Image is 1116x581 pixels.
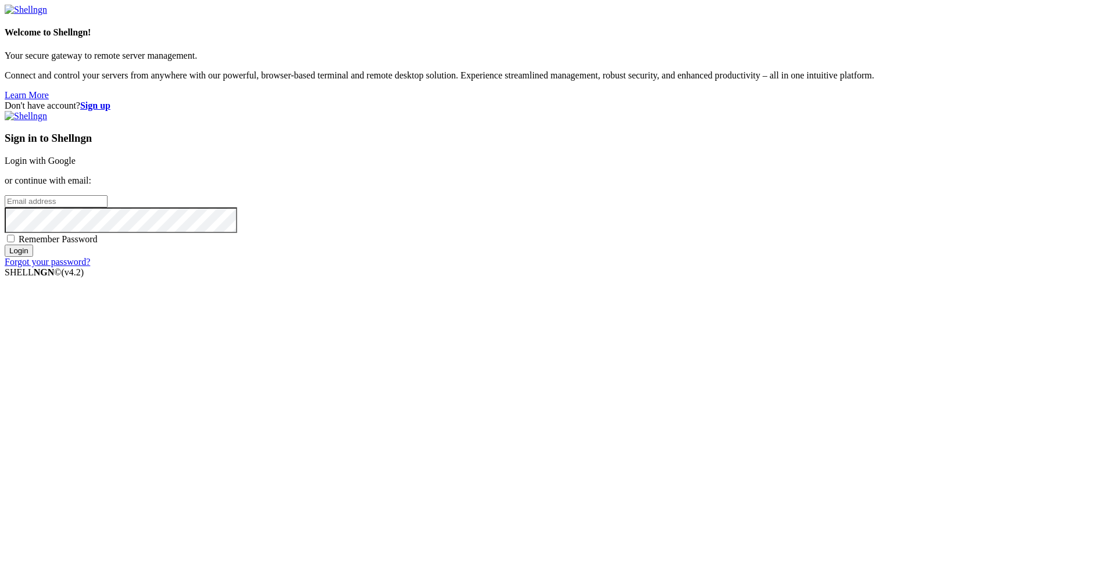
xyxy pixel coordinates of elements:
p: Connect and control your servers from anywhere with our powerful, browser-based terminal and remo... [5,70,1111,81]
p: or continue with email: [5,175,1111,186]
b: NGN [34,267,55,277]
a: Learn More [5,90,49,100]
a: Sign up [80,101,110,110]
img: Shellngn [5,111,47,121]
input: Email address [5,195,108,207]
h4: Welcome to Shellngn! [5,27,1111,38]
img: Shellngn [5,5,47,15]
span: 4.2.0 [62,267,84,277]
p: Your secure gateway to remote server management. [5,51,1111,61]
input: Remember Password [7,235,15,242]
input: Login [5,245,33,257]
a: Forgot your password? [5,257,90,267]
span: SHELL © [5,267,84,277]
span: Remember Password [19,234,98,244]
a: Login with Google [5,156,76,166]
h3: Sign in to Shellngn [5,132,1111,145]
div: Don't have account? [5,101,1111,111]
